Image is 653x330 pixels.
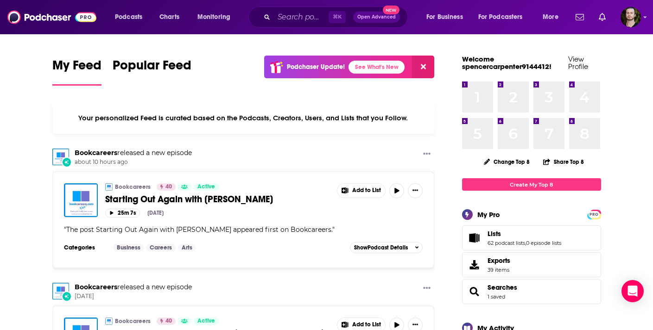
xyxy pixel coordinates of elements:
[7,8,96,26] img: Podchaser - Follow, Share and Rate Podcasts
[113,57,191,79] span: Popular Feed
[462,279,601,304] span: Searches
[105,183,113,191] img: Bookcareers
[165,317,172,326] span: 40
[465,285,484,298] a: Searches
[488,230,561,238] a: Lists
[52,57,101,86] a: My Feed
[113,57,191,86] a: Popular Feed
[115,11,142,24] span: Podcasts
[274,10,329,25] input: Search podcasts, credits, & more...
[536,10,570,25] button: open menu
[543,153,584,171] button: Share Top 8
[488,240,525,246] a: 62 podcast lists
[419,149,434,160] button: Show More Button
[465,258,484,271] span: Exports
[62,157,72,167] div: New Episode
[157,318,176,325] a: 40
[572,9,588,25] a: Show notifications dropdown
[75,149,192,157] h3: released a new episode
[543,11,558,24] span: More
[621,7,641,27] img: User Profile
[75,293,192,300] span: [DATE]
[197,182,215,192] span: Active
[257,6,417,28] div: Search podcasts, credits, & more...
[159,11,179,24] span: Charts
[329,11,346,23] span: ⌘ K
[108,10,154,25] button: open menu
[621,7,641,27] button: Show profile menu
[488,230,501,238] span: Lists
[52,283,69,299] img: Bookcareers
[64,244,106,251] h3: Categories
[66,225,332,234] span: The post Starting Out Again with [PERSON_NAME] appeared first on Bookcareers.
[595,9,609,25] a: Show notifications dropdown
[105,209,140,218] button: 25m 7s
[525,240,526,246] span: ,
[420,10,475,25] button: open menu
[115,318,151,325] a: Bookcareers
[383,6,399,14] span: New
[352,321,381,328] span: Add to List
[105,193,273,205] span: Starting Out Again with [PERSON_NAME]
[75,149,117,157] a: Bookcareers
[105,193,330,205] a: Starting Out Again with [PERSON_NAME]
[488,293,505,300] a: 1 saved
[589,211,600,218] a: PRO
[621,280,644,302] div: Open Intercom Messenger
[354,244,408,251] span: Show Podcast Details
[352,187,381,194] span: Add to List
[178,244,196,251] a: Arts
[191,10,242,25] button: open menu
[165,182,172,192] span: 40
[621,7,641,27] span: Logged in as OutlierAudio
[62,291,72,301] div: New Episode
[75,158,192,166] span: about 10 hours ago
[115,183,151,191] a: Bookcareers
[75,283,117,291] a: Bookcareers
[472,10,536,25] button: open menu
[194,318,219,325] a: Active
[52,57,101,79] span: My Feed
[194,183,219,191] a: Active
[153,10,185,25] a: Charts
[52,149,69,165] img: Bookcareers
[350,242,423,253] button: ShowPodcast Details
[75,283,192,292] h3: released a new episode
[287,63,345,71] p: Podchaser Update!
[477,210,500,219] div: My Pro
[478,156,536,168] button: Change Top 8
[462,252,601,277] a: Exports
[465,231,484,244] a: Lists
[349,61,405,74] a: See What's New
[64,225,335,234] span: " "
[462,178,601,191] a: Create My Top 8
[147,210,164,216] div: [DATE]
[105,318,113,325] img: Bookcareers
[419,283,434,294] button: Show More Button
[197,317,215,326] span: Active
[64,183,98,217] img: Starting Out Again with Lucy Melville
[488,256,510,265] span: Exports
[357,15,396,19] span: Open Advanced
[488,267,510,273] span: 39 items
[408,183,423,198] button: Show More Button
[462,225,601,250] span: Lists
[337,184,386,198] button: Show More Button
[488,283,517,292] a: Searches
[197,11,230,24] span: Monitoring
[157,183,176,191] a: 40
[52,102,435,134] div: Your personalized Feed is curated based on the Podcasts, Creators, Users, and Lists that you Follow.
[146,244,176,251] a: Careers
[568,55,588,71] a: View Profile
[478,11,523,24] span: For Podcasters
[426,11,463,24] span: For Business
